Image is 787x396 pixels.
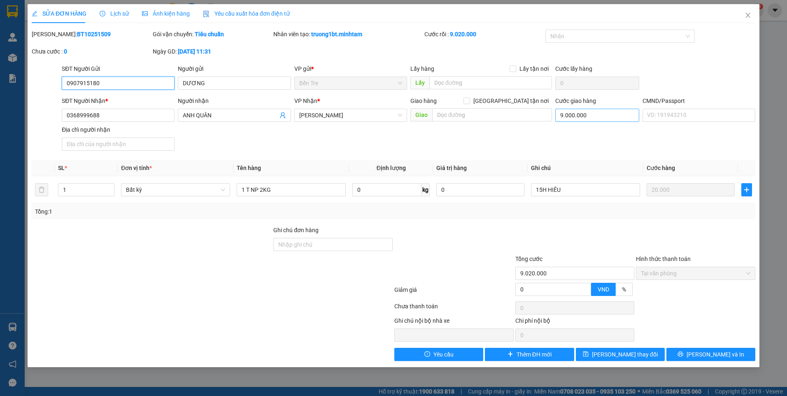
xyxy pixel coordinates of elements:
[515,256,543,262] span: Tổng cước
[311,31,362,37] b: truong1bt.minhtam
[517,350,552,359] span: Thêm ĐH mới
[410,108,432,121] span: Giao
[35,207,304,216] div: Tổng: 1
[100,10,129,17] span: Lịch sử
[433,350,454,359] span: Yêu cầu
[100,11,105,16] span: clock-circle
[294,64,407,73] div: VP gửi
[377,165,406,171] span: Định lượng
[178,64,291,73] div: Người gửi
[32,47,151,56] div: Chưa cước :
[555,98,596,104] label: Cước giao hàng
[394,316,514,328] div: Ghi chú nội bộ nhà xe
[742,186,752,193] span: plus
[424,351,430,358] span: exclamation-circle
[62,96,175,105] div: SĐT Người Nhận
[470,96,552,105] span: [GEOGRAPHIC_DATA] tận nơi
[178,96,291,105] div: Người nhận
[195,31,224,37] b: Tiêu chuẩn
[622,286,626,293] span: %
[279,112,286,119] span: user-add
[531,183,640,196] input: Ghi Chú
[294,98,317,104] span: VP Nhận
[421,183,430,196] span: kg
[121,165,152,171] span: Đơn vị tính
[410,65,434,72] span: Lấy hàng
[393,302,515,316] div: Chưa thanh toán
[203,11,210,17] img: icon
[745,12,751,19] span: close
[555,77,639,90] input: Cước lấy hàng
[394,348,483,361] button: exclamation-circleYêu cầu
[555,65,592,72] label: Cước lấy hàng
[647,183,735,196] input: 0
[450,31,476,37] b: 9.020.000
[153,30,272,39] div: Gói vận chuyển:
[436,165,467,171] span: Giá trị hàng
[142,10,190,17] span: Ảnh kiện hàng
[62,125,175,134] div: Địa chỉ người nhận
[299,109,402,121] span: Hồ Chí Minh
[515,316,635,328] div: Chi phí nội bộ
[424,30,544,39] div: Cước rồi :
[237,165,261,171] span: Tên hàng
[666,348,755,361] button: printer[PERSON_NAME] và In
[58,165,65,171] span: SL
[32,30,151,39] div: [PERSON_NAME]:
[77,31,111,37] b: BT10251509
[583,351,589,358] span: save
[576,348,665,361] button: save[PERSON_NAME] thay đổi
[485,348,574,361] button: plusThêm ĐH mới
[741,183,752,196] button: plus
[528,160,643,176] th: Ghi chú
[126,184,225,196] span: Bất kỳ
[32,11,37,16] span: edit
[64,48,67,55] b: 0
[687,350,744,359] span: [PERSON_NAME] và In
[62,64,175,73] div: SĐT Người Gửi
[153,47,272,56] div: Ngày GD:
[410,76,429,89] span: Lấy
[273,238,393,251] input: Ghi chú đơn hàng
[643,96,755,105] div: CMND/Passport
[410,98,437,104] span: Giao hàng
[429,76,552,89] input: Dọc đường
[273,227,319,233] label: Ghi chú đơn hàng
[35,183,48,196] button: delete
[273,30,423,39] div: Nhân viên tạo:
[508,351,513,358] span: plus
[237,183,346,196] input: VD: Bàn, Ghế
[592,350,658,359] span: [PERSON_NAME] thay đổi
[678,351,683,358] span: printer
[142,11,148,16] span: picture
[299,77,402,89] span: Bến Tre
[636,256,691,262] label: Hình thức thanh toán
[203,10,290,17] span: Yêu cầu xuất hóa đơn điện tử
[641,267,750,280] span: Tại văn phòng
[432,108,552,121] input: Dọc đường
[555,109,639,122] input: Cước giao hàng
[32,10,86,17] span: SỬA ĐƠN HÀNG
[62,137,175,151] input: Địa chỉ của người nhận
[598,286,609,293] span: VND
[178,48,211,55] b: [DATE] 11:31
[393,285,515,300] div: Giảm giá
[736,4,759,27] button: Close
[516,64,552,73] span: Lấy tận nơi
[647,165,675,171] span: Cước hàng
